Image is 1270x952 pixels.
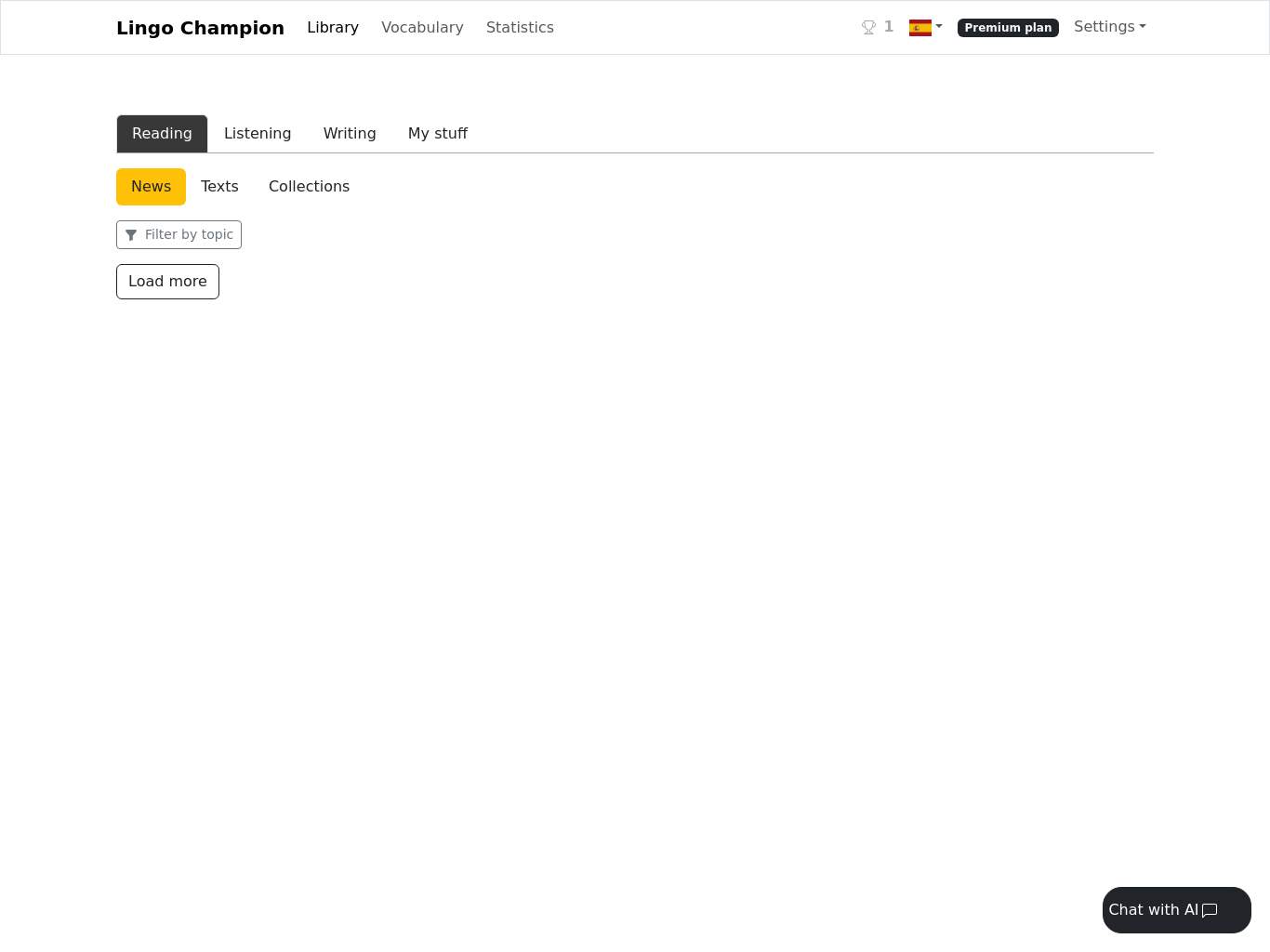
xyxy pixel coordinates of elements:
button: My stuff [392,114,483,153]
a: Texts [186,168,254,205]
button: Filter by topic [116,220,242,249]
button: Chat with AI [1103,887,1251,933]
button: Listening [208,114,308,153]
a: Statistics [479,9,562,46]
span: 1 [883,16,893,38]
button: Reading [116,114,208,153]
a: Collections [254,168,364,205]
div: Chat with AI [1108,899,1198,921]
a: Vocabulary [374,9,471,46]
span: Premium plan [958,19,1060,37]
a: 1 [854,8,901,46]
a: News [116,168,186,205]
a: Premium plan [950,8,1067,46]
a: Lingo Champion [116,9,284,46]
a: Settings [1066,8,1154,46]
button: Writing [308,114,392,153]
button: Load more [116,264,219,299]
a: Library [299,9,366,46]
img: es.svg [909,17,932,39]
